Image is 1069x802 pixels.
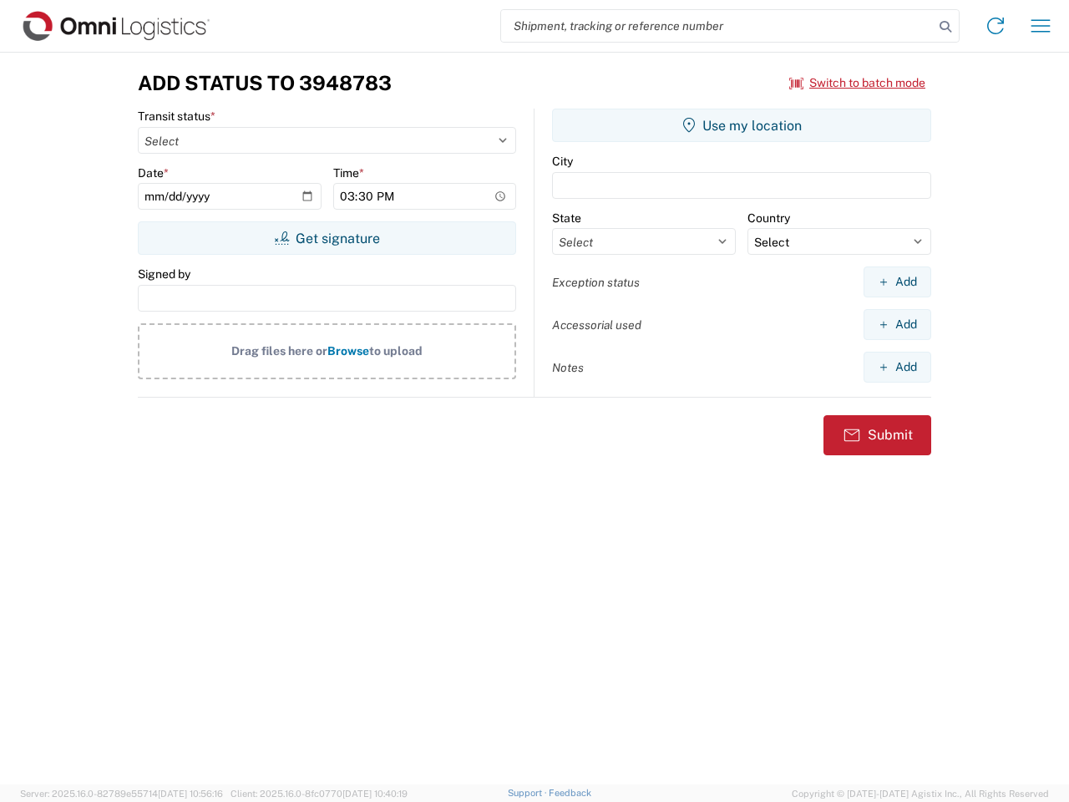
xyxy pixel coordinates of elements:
[864,309,931,340] button: Add
[552,109,931,142] button: Use my location
[342,789,408,799] span: [DATE] 10:40:19
[138,266,190,282] label: Signed by
[20,789,223,799] span: Server: 2025.16.0-82789e55714
[369,344,423,358] span: to upload
[792,786,1049,801] span: Copyright © [DATE]-[DATE] Agistix Inc., All Rights Reserved
[327,344,369,358] span: Browse
[789,69,925,97] button: Switch to batch mode
[552,211,581,226] label: State
[138,221,516,255] button: Get signature
[823,415,931,455] button: Submit
[138,165,169,180] label: Date
[508,788,550,798] a: Support
[747,211,790,226] label: Country
[552,317,641,332] label: Accessorial used
[333,165,364,180] label: Time
[552,275,640,290] label: Exception status
[138,71,392,95] h3: Add Status to 3948783
[549,788,591,798] a: Feedback
[231,789,408,799] span: Client: 2025.16.0-8fc0770
[552,360,584,375] label: Notes
[552,154,573,169] label: City
[501,10,934,42] input: Shipment, tracking or reference number
[864,352,931,383] button: Add
[864,266,931,297] button: Add
[231,344,327,358] span: Drag files here or
[158,789,223,799] span: [DATE] 10:56:16
[138,109,215,124] label: Transit status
